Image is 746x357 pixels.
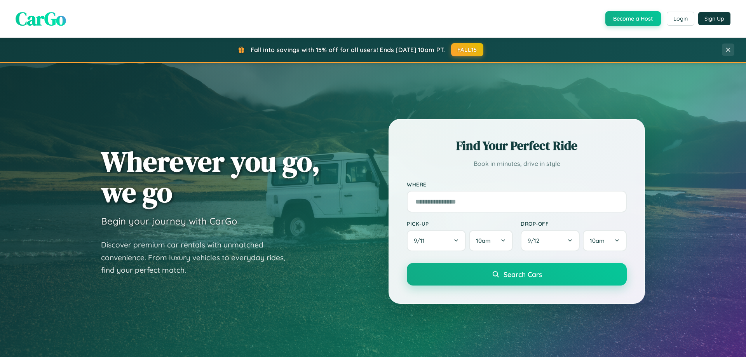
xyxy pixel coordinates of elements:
[16,6,66,31] span: CarGo
[407,158,627,169] p: Book in minutes, drive in style
[407,263,627,286] button: Search Cars
[667,12,694,26] button: Login
[407,181,627,188] label: Where
[698,12,730,25] button: Sign Up
[521,230,580,251] button: 9/12
[451,43,484,56] button: FALL15
[504,270,542,279] span: Search Cars
[528,237,543,244] span: 9 / 12
[414,237,429,244] span: 9 / 11
[476,237,491,244] span: 10am
[251,46,445,54] span: Fall into savings with 15% off for all users! Ends [DATE] 10am PT.
[605,11,661,26] button: Become a Host
[583,230,627,251] button: 10am
[407,230,466,251] button: 9/11
[590,237,605,244] span: 10am
[101,239,295,277] p: Discover premium car rentals with unmatched convenience. From luxury vehicles to everyday rides, ...
[521,220,627,227] label: Drop-off
[469,230,513,251] button: 10am
[101,146,320,207] h1: Wherever you go, we go
[407,137,627,154] h2: Find Your Perfect Ride
[101,215,237,227] h3: Begin your journey with CarGo
[407,220,513,227] label: Pick-up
